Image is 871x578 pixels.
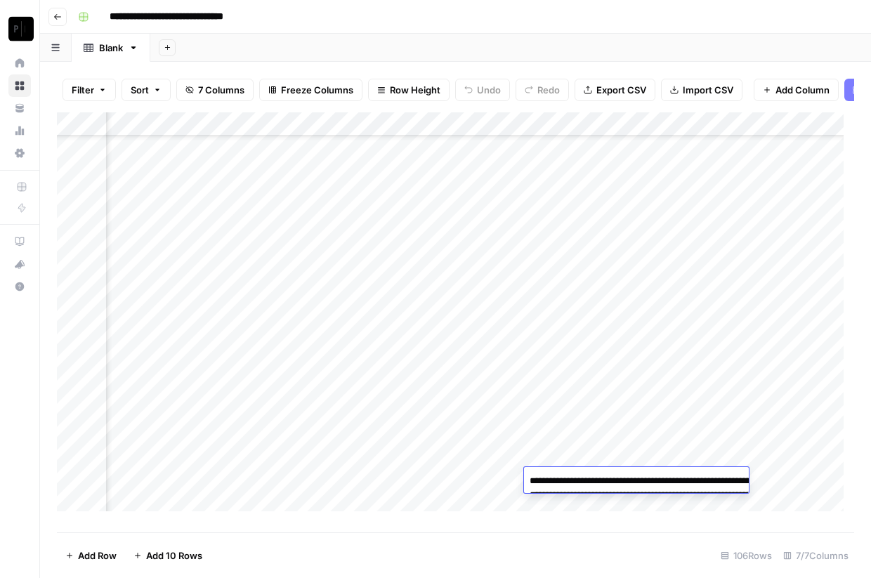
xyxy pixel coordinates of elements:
span: Redo [537,83,560,97]
button: Undo [455,79,510,101]
div: What's new? [9,254,30,275]
span: Undo [477,83,501,97]
button: Add Column [754,79,839,101]
button: Export CSV [575,79,655,101]
a: Browse [8,74,31,97]
span: Add 10 Rows [146,549,202,563]
div: 106 Rows [715,544,778,567]
img: Paragon Intel - Copyediting Logo [8,16,34,41]
button: Workspace: Paragon Intel - Copyediting [8,11,31,46]
button: Freeze Columns [259,79,362,101]
a: Settings [8,142,31,164]
button: Sort [122,79,171,101]
span: 7 Columns [198,83,244,97]
div: Blank [99,41,123,55]
span: Sort [131,83,149,97]
span: Freeze Columns [281,83,353,97]
span: Row Height [390,83,440,97]
div: 7/7 Columns [778,544,854,567]
button: 7 Columns [176,79,254,101]
button: What's new? [8,253,31,275]
button: Import CSV [661,79,742,101]
button: Add 10 Rows [125,544,211,567]
a: Home [8,52,31,74]
a: AirOps Academy [8,230,31,253]
span: Export CSV [596,83,646,97]
span: Add Column [775,83,830,97]
a: Usage [8,119,31,142]
a: Blank [72,34,150,62]
span: Filter [72,83,94,97]
button: Filter [63,79,116,101]
button: Help + Support [8,275,31,298]
button: Add Row [57,544,125,567]
button: Redo [516,79,569,101]
span: Import CSV [683,83,733,97]
a: Your Data [8,97,31,119]
span: Add Row [78,549,117,563]
button: Row Height [368,79,450,101]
